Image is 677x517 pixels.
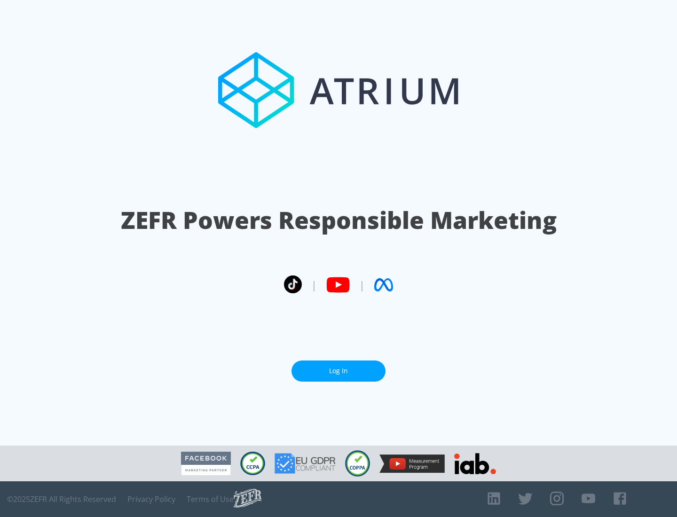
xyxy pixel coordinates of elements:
span: | [311,278,317,292]
a: Privacy Policy [127,494,175,504]
h1: ZEFR Powers Responsible Marketing [121,204,557,236]
img: CCPA Compliant [240,452,265,475]
img: Facebook Marketing Partner [181,452,231,476]
a: Log In [291,360,386,382]
img: COPPA Compliant [345,450,370,477]
img: YouTube Measurement Program [379,454,445,473]
span: | [359,278,365,292]
img: GDPR Compliant [275,453,336,474]
img: IAB [454,453,496,474]
a: Terms of Use [187,494,234,504]
span: © 2025 ZEFR All Rights Reserved [7,494,116,504]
